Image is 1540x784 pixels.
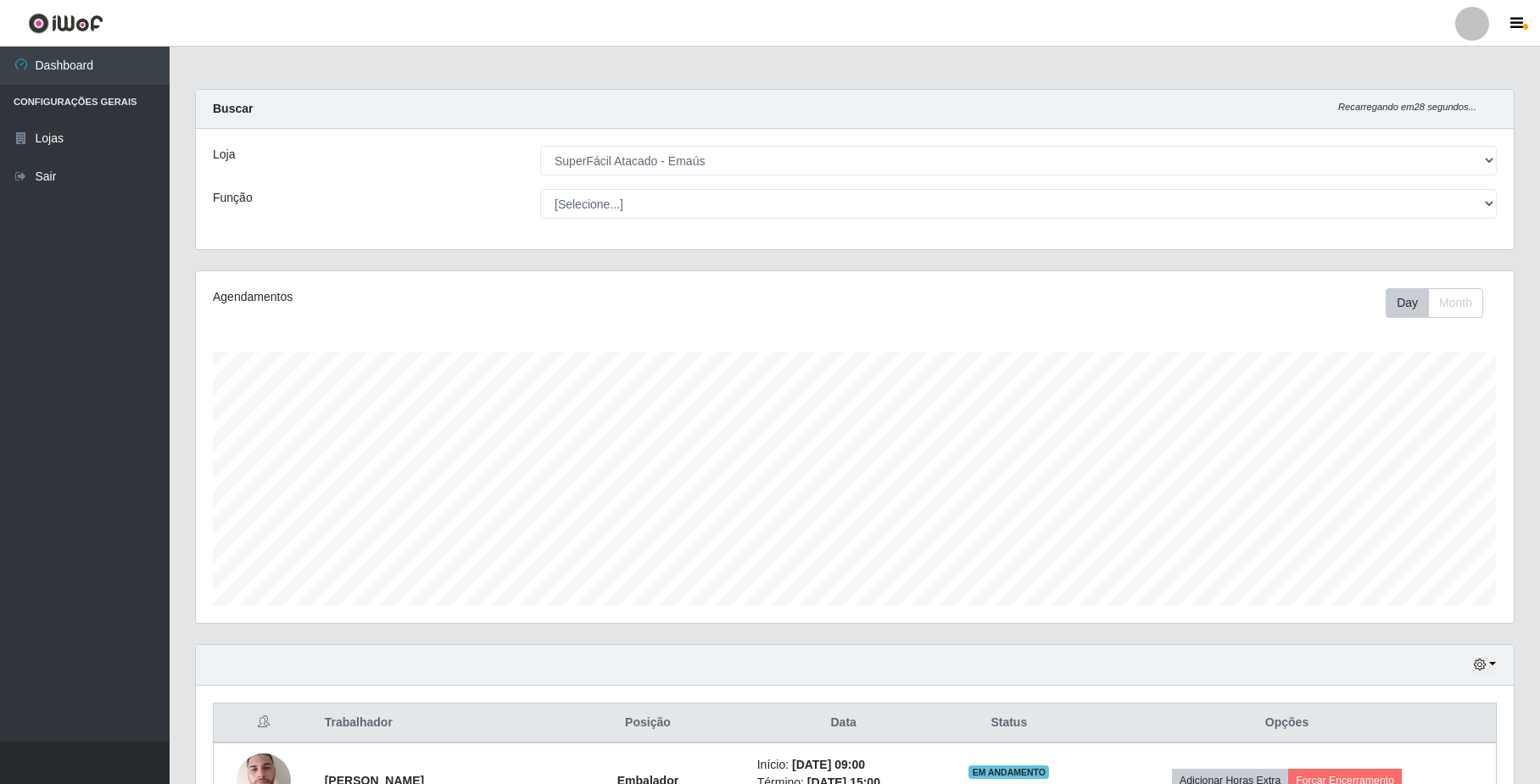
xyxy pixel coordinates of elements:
button: Day [1386,288,1429,318]
li: Início: [757,756,930,774]
button: Month [1428,288,1483,318]
label: Loja [213,146,235,164]
span: EM ANDAMENTO [968,765,1049,779]
div: Agendamentos [213,288,733,306]
time: [DATE] 09:00 [792,758,865,771]
th: Status [940,703,1078,743]
th: Posição [549,703,747,743]
div: First group [1386,288,1483,318]
strong: Buscar [213,102,253,115]
div: Toolbar with button groups [1386,288,1497,318]
th: Trabalhador [315,703,550,743]
label: Função [213,189,253,207]
i: Recarregando em 28 segundos... [1338,102,1476,112]
th: Data [747,703,940,743]
img: CoreUI Logo [28,13,103,34]
th: Opções [1078,703,1497,743]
